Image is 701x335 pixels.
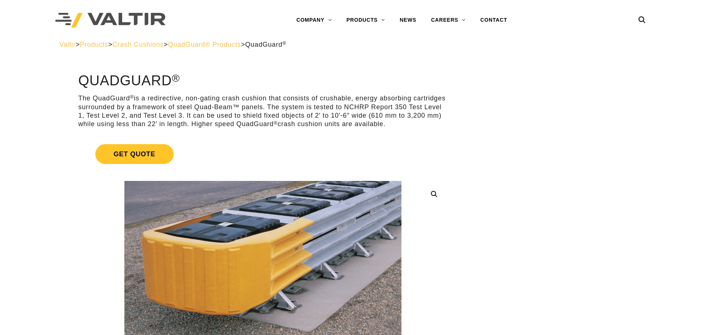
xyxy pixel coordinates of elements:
a: CAREERS [424,13,473,28]
a: Get Quote [78,135,447,173]
a: PRODUCTS [339,13,392,28]
a: QuadGuard® Products [168,41,241,48]
span: QuadGuard [245,41,286,48]
sup: ® [172,72,180,84]
sup: ® [283,40,287,46]
sup: ® [274,120,278,126]
a: CONTACT [473,13,514,28]
p: The QuadGuard is a redirective, non-gating crash cushion that consists of crushable, energy absor... [78,94,447,129]
div: > > > > [59,40,642,49]
span: Get Quote [95,144,174,164]
a: COMPANY [289,13,339,28]
a: Valtir [59,41,75,48]
a: Products [80,41,108,48]
a: NEWS [392,13,424,28]
a: Crash Cushions [113,41,164,48]
sup: ® [130,94,134,100]
h1: QuadGuard [78,73,447,89]
img: Valtir [55,13,166,28]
